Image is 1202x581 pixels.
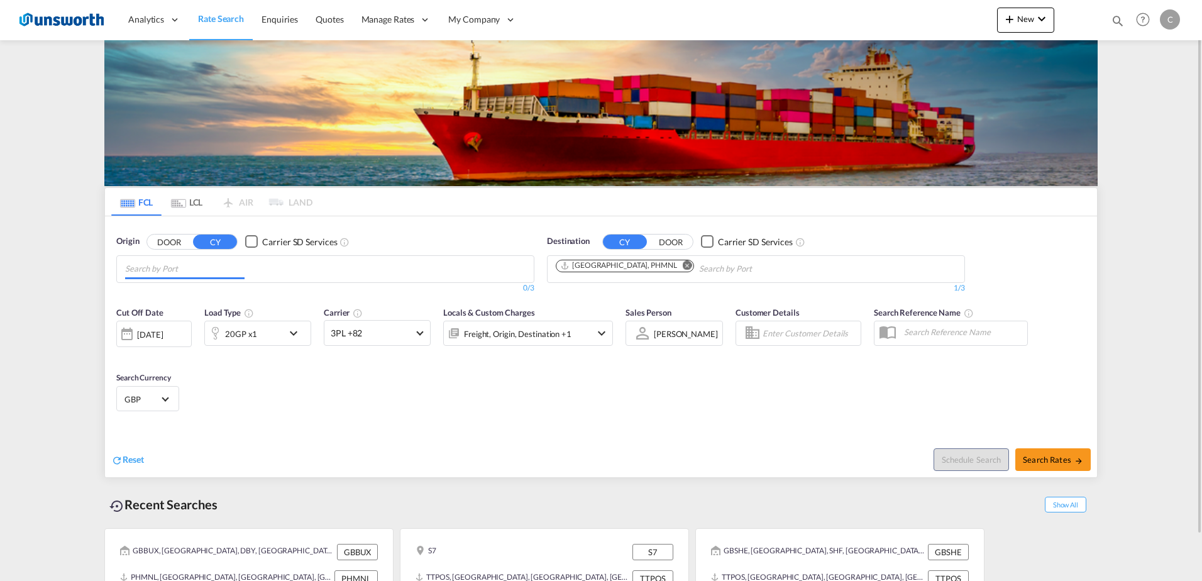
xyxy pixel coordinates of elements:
div: GBSHE, Sheffield, SHF, United Kingdom, GB & Ireland, Europe [711,544,925,560]
md-checkbox: Checkbox No Ink [701,235,793,248]
span: New [1002,14,1049,24]
div: 0/3 [116,283,534,294]
div: 20GP x1 [225,325,257,343]
div: GBSHE [928,544,969,560]
md-icon: icon-chevron-down [1034,11,1049,26]
span: Search Reference Name [874,307,974,318]
span: Analytics [128,13,164,26]
button: icon-plus 400-fgNewicon-chevron-down [997,8,1054,33]
input: Chips input. [125,259,245,279]
div: OriginDOOR CY Checkbox No InkUnchecked: Search for CY (Container Yard) services for all selected ... [105,216,1097,477]
md-icon: icon-chevron-down [594,326,609,341]
div: icon-magnify [1111,14,1125,33]
md-datepicker: Select [116,346,126,363]
button: CY [193,235,237,249]
input: Enter Customer Details [763,324,857,343]
div: [PERSON_NAME] [654,329,718,339]
md-tab-item: FCL [111,188,162,216]
span: Manage Rates [361,13,415,26]
span: Destination [547,235,590,248]
div: Recent Searches [104,490,223,519]
div: S7 [416,544,436,560]
span: Cut Off Date [116,307,163,318]
div: Freight Origin Destination Dock Stuffing [464,325,571,343]
img: 3748d800213711f08852f18dcb6d8936.jpg [19,6,104,34]
div: Manila, PHMNL [560,260,677,271]
div: C [1160,9,1180,30]
div: [DATE] [116,321,192,347]
span: GBP [124,394,160,405]
span: Rate Search [198,13,244,24]
div: Help [1132,9,1160,31]
div: GBBUX [337,544,378,560]
span: My Company [448,13,500,26]
md-icon: The selected Trucker/Carrierwill be displayed in the rate results If the rates are from another f... [353,308,363,318]
md-pagination-wrapper: Use the left and right arrow keys to navigate between tabs [111,188,312,216]
md-icon: icon-chevron-down [286,326,307,341]
span: Sales Person [626,307,671,318]
div: icon-refreshReset [111,453,144,467]
div: [DATE] [137,329,163,340]
span: Load Type [204,307,254,318]
img: LCL+%26+FCL+BACKGROUND.png [104,40,1098,186]
md-select: Select Currency: £ GBPUnited Kingdom Pound [123,390,172,408]
md-icon: Unchecked: Search for CY (Container Yard) services for all selected carriers.Checked : Search for... [339,237,350,247]
div: GBBUX, Buxton, DBY, United Kingdom, GB & Ireland, Europe [120,544,334,560]
div: Carrier SD Services [262,236,337,248]
div: 20GP x1icon-chevron-down [204,321,311,346]
div: Press delete to remove this chip. [560,260,680,271]
md-icon: icon-arrow-right [1074,456,1083,465]
span: Quotes [316,14,343,25]
md-icon: icon-plus 400-fg [1002,11,1017,26]
div: Freight Origin Destination Dock Stuffingicon-chevron-down [443,321,613,346]
div: Carrier SD Services [718,236,793,248]
md-checkbox: Checkbox No Ink [245,235,337,248]
span: Show All [1045,497,1086,512]
md-chips-wrap: Chips container with autocompletion. Enter the text area, type text to search, and then use the u... [123,256,250,279]
span: Locals & Custom Charges [443,307,535,318]
md-icon: Your search will be saved by the below given name [964,308,974,318]
button: Remove [675,260,693,273]
span: Help [1132,9,1154,30]
input: Chips input. [699,259,819,279]
md-chips-wrap: Chips container. Use arrow keys to select chips. [554,256,824,279]
md-tab-item: LCL [162,188,212,216]
md-icon: icon-information-outline [244,308,254,318]
md-icon: Unchecked: Search for CY (Container Yard) services for all selected carriers.Checked : Search for... [795,237,805,247]
md-icon: icon-refresh [111,455,123,466]
input: Search Reference Name [898,323,1027,341]
span: Enquiries [262,14,298,25]
span: Customer Details [736,307,799,318]
div: 1/3 [547,283,965,294]
button: CY [603,235,647,249]
span: Search Currency [116,373,171,382]
span: Origin [116,235,139,248]
button: DOOR [649,235,693,249]
md-icon: icon-magnify [1111,14,1125,28]
md-icon: icon-backup-restore [109,499,124,514]
button: Search Ratesicon-arrow-right [1015,448,1091,471]
span: Search Rates [1023,455,1083,465]
span: 3PL +82 [331,327,412,340]
span: Carrier [324,307,363,318]
div: S7 [632,544,673,560]
span: Reset [123,454,144,465]
button: DOOR [147,235,191,249]
button: Note: By default Schedule search will only considerorigin ports, destination ports and cut off da... [934,448,1009,471]
md-select: Sales Person: Cesar Caicedo [653,324,719,343]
